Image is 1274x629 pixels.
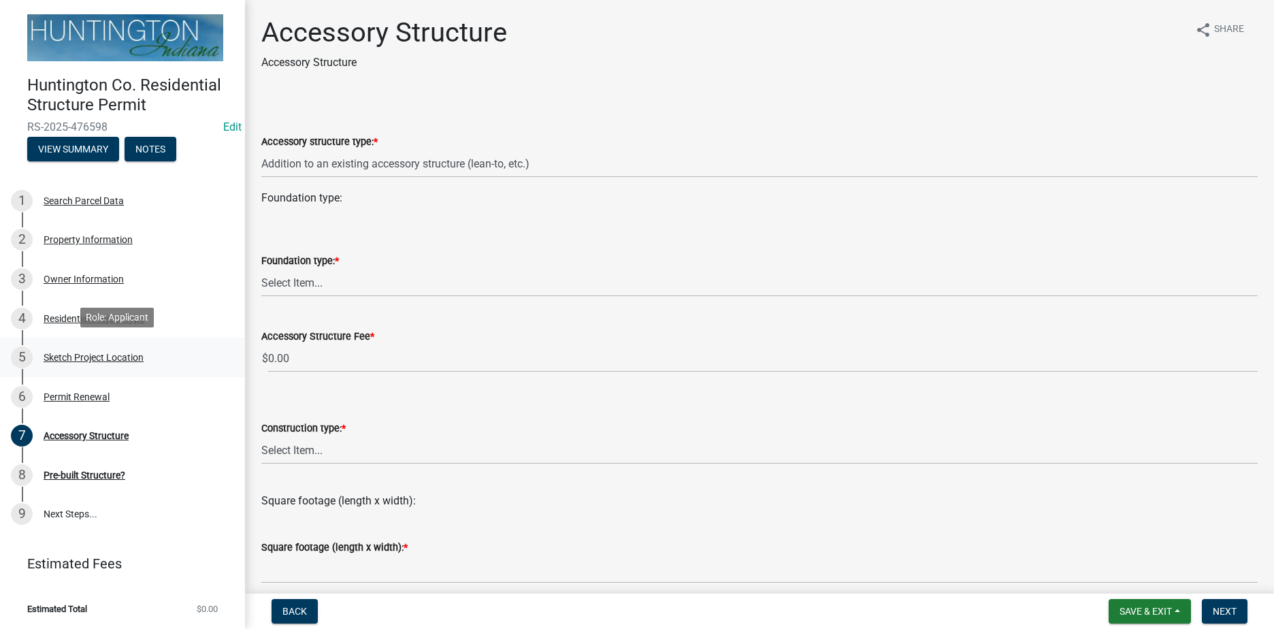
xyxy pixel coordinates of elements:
img: Huntington County, Indiana [27,14,223,61]
wm-modal-confirm: Summary [27,144,119,155]
div: Square footage (length x width): [261,477,1258,509]
label: Accessory structure type: [261,138,378,147]
a: Estimated Fees [11,550,223,577]
div: Pre-built Structure? [44,470,125,480]
button: Notes [125,137,176,161]
span: Save & Exit [1120,606,1172,617]
span: Back [282,606,307,617]
button: Next [1202,599,1247,624]
div: Accessory Structure [44,431,129,440]
button: Save & Exit [1109,599,1191,624]
div: 2 [11,229,33,251]
label: Foundation type: [261,257,339,266]
div: 6 [11,386,33,408]
div: 5 [11,346,33,368]
span: Next [1213,606,1237,617]
div: 9 [11,503,33,525]
label: Square footage (length x width): [261,543,408,553]
wm-modal-confirm: Edit Application Number [223,120,242,133]
div: Owner Information [44,274,124,284]
span: Estimated Total [27,604,87,613]
h1: Accessory Structure [261,16,507,49]
div: 4 [11,308,33,329]
h4: Huntington Co. Residential Structure Permit [27,76,234,115]
wm-modal-confirm: Notes [125,144,176,155]
label: Accessory Structure Fee [261,332,374,342]
div: Permit Renewal [44,392,110,402]
div: Search Parcel Data [44,196,124,206]
div: 1 [11,190,33,212]
div: Foundation type: [261,190,1258,206]
button: View Summary [27,137,119,161]
i: share [1195,22,1211,38]
button: Back [272,599,318,624]
span: RS-2025-476598 [27,120,218,133]
div: Property Information [44,235,133,244]
div: 7 [11,425,33,447]
div: Sketch Project Location [44,353,144,362]
a: Edit [223,120,242,133]
div: 8 [11,464,33,486]
p: Accessory Structure [261,54,507,71]
div: Residential Project Type [44,314,144,323]
span: $ [261,344,269,372]
span: Share [1214,22,1244,38]
div: Role: Applicant [80,308,154,327]
span: $0.00 [197,604,218,613]
label: Construction type: [261,424,346,434]
div: 3 [11,268,33,290]
button: shareShare [1184,16,1255,43]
